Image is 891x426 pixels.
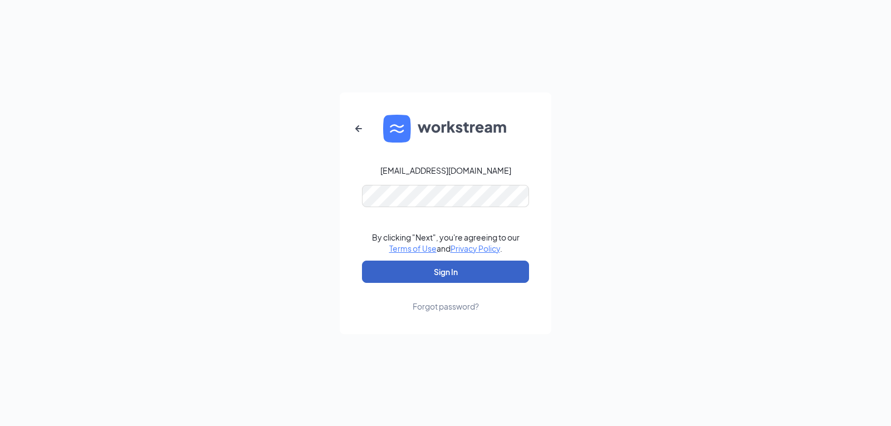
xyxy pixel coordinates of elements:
[362,261,529,283] button: Sign In
[352,122,365,135] svg: ArrowLeftNew
[413,283,479,312] a: Forgot password?
[380,165,511,176] div: [EMAIL_ADDRESS][DOMAIN_NAME]
[383,115,508,143] img: WS logo and Workstream text
[389,243,437,253] a: Terms of Use
[413,301,479,312] div: Forgot password?
[372,232,520,254] div: By clicking "Next", you're agreeing to our and .
[345,115,372,142] button: ArrowLeftNew
[451,243,500,253] a: Privacy Policy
